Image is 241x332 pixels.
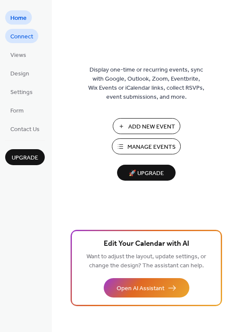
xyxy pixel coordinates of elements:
span: Upgrade [12,153,38,163]
a: Home [5,10,32,25]
span: Add New Event [128,122,175,132]
span: Want to adjust the layout, update settings, or change the design? The assistant can help. [87,251,206,272]
button: Open AI Assistant [104,278,189,298]
span: Design [10,69,29,78]
button: Upgrade [5,149,45,165]
span: Views [10,51,26,60]
span: 🚀 Upgrade [122,168,170,179]
span: Manage Events [127,143,176,152]
a: Design [5,66,34,80]
button: 🚀 Upgrade [117,165,176,181]
span: Settings [10,88,33,97]
a: Views [5,47,31,62]
a: Settings [5,85,38,99]
button: Manage Events [112,138,181,154]
a: Connect [5,29,38,43]
a: Form [5,103,29,117]
a: Contact Us [5,122,45,136]
span: Home [10,14,27,23]
button: Add New Event [113,118,180,134]
span: Display one-time or recurring events, sync with Google, Outlook, Zoom, Eventbrite, Wix Events or ... [88,66,204,102]
span: Contact Us [10,125,40,134]
span: Edit Your Calendar with AI [104,238,189,250]
span: Connect [10,32,33,41]
span: Open AI Assistant [117,284,164,293]
span: Form [10,106,24,116]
